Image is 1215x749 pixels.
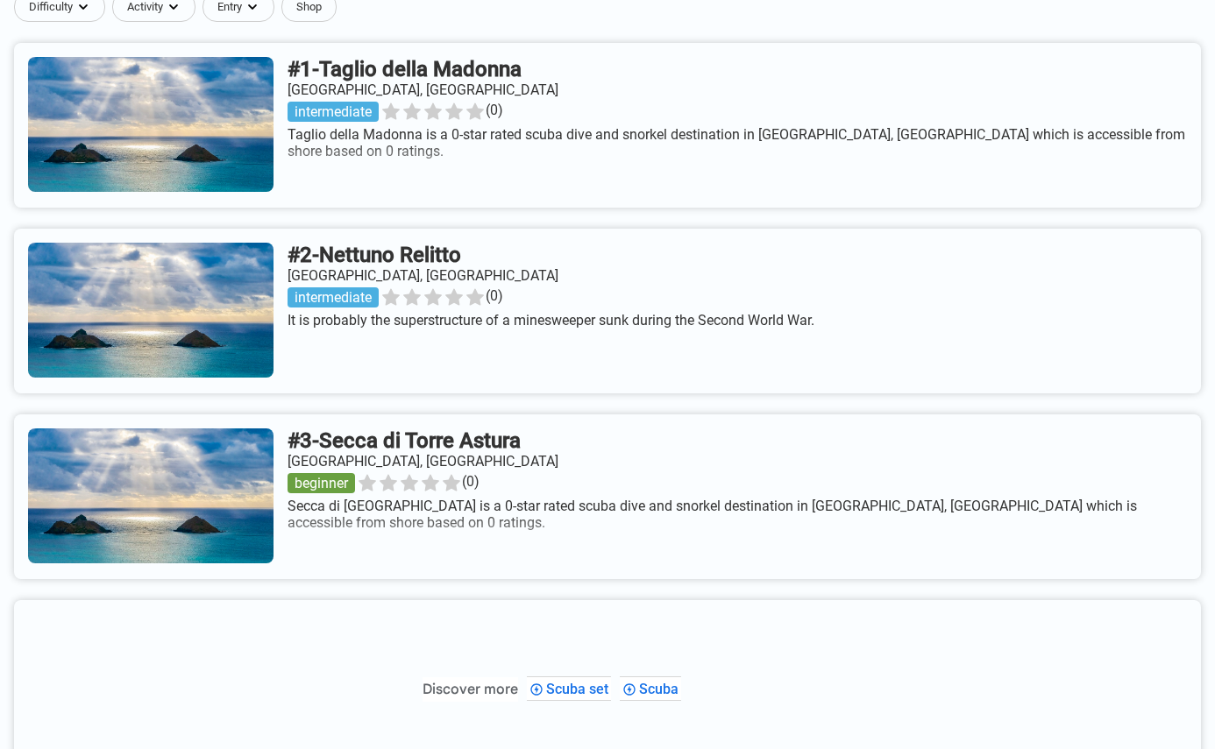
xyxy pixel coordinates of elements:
span: Scuba set [546,681,614,697]
div: Scuba set [527,676,611,701]
div: These are topics related to the article that might interest you [423,677,518,702]
div: Scuba [620,676,681,701]
span: Scuba [639,681,684,697]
